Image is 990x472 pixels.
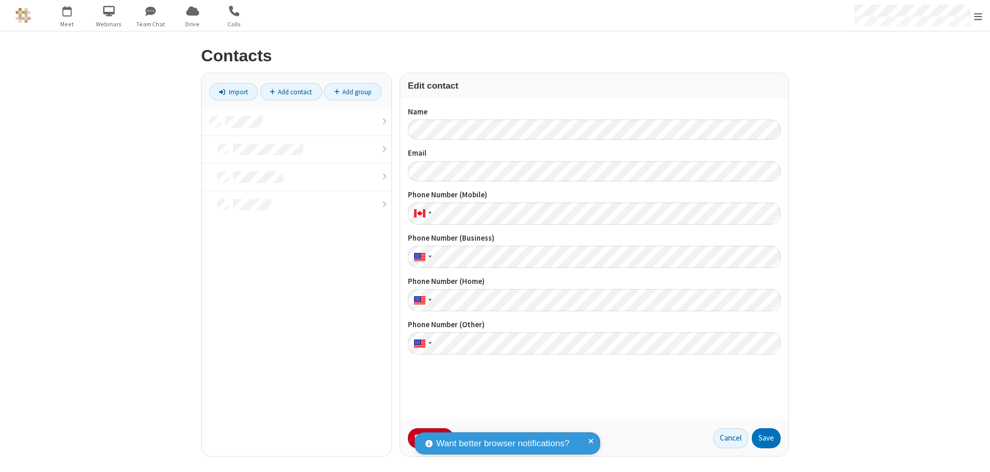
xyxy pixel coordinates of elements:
[408,106,781,118] label: Name
[173,20,212,29] span: Drive
[408,428,454,449] button: Delete
[752,428,781,449] button: Save
[48,20,87,29] span: Meet
[131,20,170,29] span: Team Chat
[436,437,569,450] span: Want better browser notifications?
[408,246,435,268] div: United States: + 1
[324,83,382,100] a: Add group
[408,289,435,311] div: United States: + 1
[408,81,781,91] h3: Edit contact
[408,203,435,225] div: Canada: + 1
[408,189,781,201] label: Phone Number (Mobile)
[408,232,781,244] label: Phone Number (Business)
[408,147,781,159] label: Email
[215,20,254,29] span: Calls
[15,8,31,23] img: QA Selenium DO NOT DELETE OR CHANGE
[713,428,748,449] button: Cancel
[209,83,258,100] a: Import
[408,276,781,288] label: Phone Number (Home)
[90,20,128,29] span: Webinars
[201,47,789,65] h2: Contacts
[260,83,322,100] a: Add contact
[408,332,435,355] div: United States: + 1
[408,319,781,331] label: Phone Number (Other)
